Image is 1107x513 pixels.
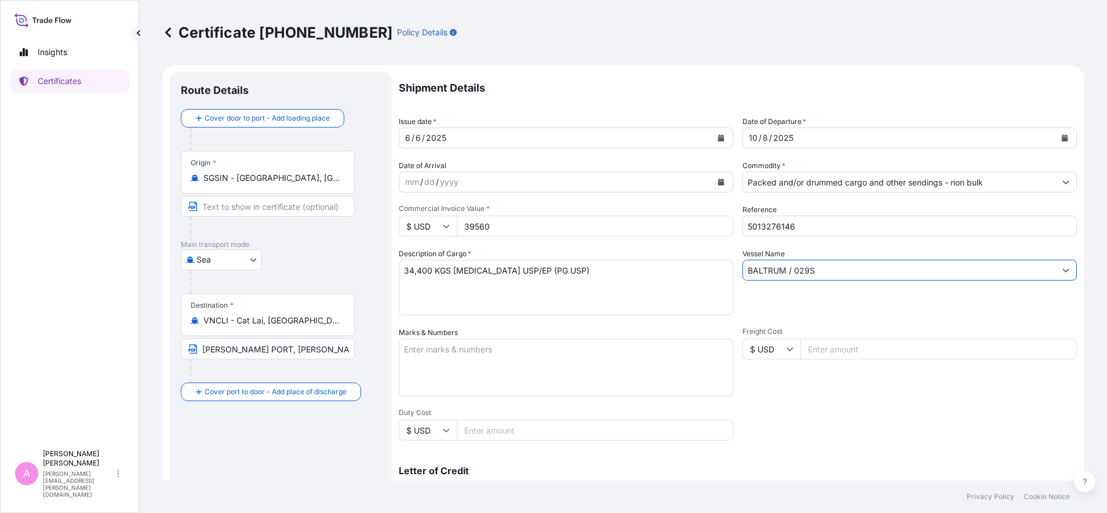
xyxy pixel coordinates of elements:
span: Commercial Invoice Value [399,204,733,213]
p: Letter of Credit [399,466,1077,475]
input: Enter amount [457,216,733,237]
span: Cover door to port - Add loading place [205,112,330,124]
p: Policy Details [397,27,447,38]
p: Route Details [181,83,249,97]
span: Freight Cost [742,327,1077,336]
div: / [769,131,772,145]
div: / [420,175,423,189]
button: Show suggestions [1055,260,1076,281]
input: Enter booking reference [742,216,1077,237]
span: Cover port to door - Add place of discharge [205,386,347,398]
a: Privacy Policy [967,492,1014,501]
span: Duty Cost [399,408,733,417]
label: Description of Cargo [399,248,471,260]
div: month, [748,131,759,145]
div: month, [404,131,412,145]
button: Calendar [712,173,730,191]
p: Main transport mode [181,240,380,249]
div: / [759,131,762,145]
span: Date of Departure [742,116,806,128]
span: A [23,468,30,479]
span: Date of Arrival [399,160,446,172]
button: Cover door to port - Add loading place [181,109,344,128]
div: year, [772,131,795,145]
div: month, [404,175,420,189]
input: Origin [203,172,340,184]
div: / [436,175,439,189]
label: Marks & Numbers [399,327,458,339]
button: Select transport [181,249,262,270]
p: Shipment Details [399,72,1077,104]
p: Insights [38,46,67,58]
a: Cookie Notice [1024,492,1070,501]
input: Enter amount [457,420,733,441]
span: Sea [196,254,211,265]
input: Text to appear on certificate [181,196,355,217]
p: Certificates [38,75,81,87]
p: [PERSON_NAME][EMAIL_ADDRESS][PERSON_NAME][DOMAIN_NAME] [43,470,115,498]
button: Calendar [712,129,730,147]
div: Origin [191,158,216,168]
input: Text to appear on certificate [181,339,355,359]
label: Reference [742,204,777,216]
label: Commodity [742,160,785,172]
a: Certificates [10,70,129,93]
div: year, [425,131,447,145]
div: day, [423,175,436,189]
div: year, [439,175,460,189]
div: Destination [191,301,234,310]
button: Cover port to door - Add place of discharge [181,383,361,401]
input: Type to search vessel name or IMO [743,260,1055,281]
span: Issue date [399,116,436,128]
input: Enter amount [800,339,1077,359]
p: Certificate [PHONE_NUMBER] [162,23,392,42]
a: Insights [10,41,129,64]
input: Type to search commodity [743,172,1055,192]
div: day, [414,131,422,145]
div: day, [762,131,769,145]
input: Destination [203,315,340,326]
textarea: 34,400 KGS [MEDICAL_DATA] USP/EP (PG USP) [399,260,733,315]
button: Show suggestions [1055,172,1076,192]
div: / [412,131,414,145]
div: / [422,131,425,145]
p: [PERSON_NAME] [PERSON_NAME] [43,449,115,468]
button: Calendar [1055,129,1074,147]
label: Vessel Name [742,248,785,260]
